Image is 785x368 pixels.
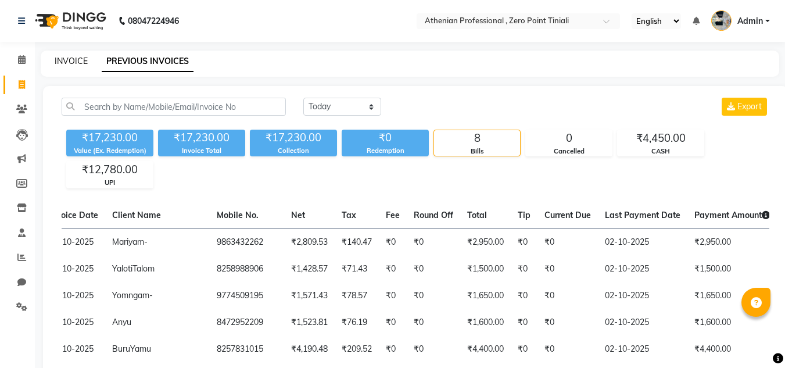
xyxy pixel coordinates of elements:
td: ₹0 [379,336,407,363]
span: Yamu [130,344,151,354]
td: ₹0 [379,283,407,309]
td: ₹1,600.00 [460,309,511,336]
div: ₹17,230.00 [66,130,153,146]
td: 9774509195 [210,283,284,309]
td: ₹0 [511,309,537,336]
div: UPI [67,178,153,188]
div: ₹4,450.00 [618,130,704,147]
td: ₹4,400.00 [460,336,511,363]
img: Admin [711,10,732,31]
td: ₹0 [537,283,598,309]
td: 9863432262 [210,228,284,256]
td: 8258988906 [210,256,284,283]
td: ₹0 [407,228,460,256]
td: ₹0 [407,309,460,336]
td: ₹209.52 [335,336,379,363]
div: CASH [618,147,704,156]
td: ₹0 [511,336,537,363]
td: ₹1,600.00 [687,309,777,336]
td: 02-10-2025 [598,283,687,309]
td: ₹0 [537,256,598,283]
span: Invoice Date [49,210,98,220]
span: 02-10-2025 [49,237,94,247]
td: ₹0 [379,256,407,283]
div: ₹12,780.00 [67,162,153,178]
span: Buru [112,344,130,354]
div: Bills [434,147,520,156]
span: Yomngam [112,290,149,301]
span: Talom [132,263,155,274]
div: Redemption [342,146,429,156]
div: ₹0 [342,130,429,146]
div: 8 [434,130,520,147]
td: 02-10-2025 [598,309,687,336]
span: 02-10-2025 [49,290,94,301]
td: ₹140.47 [335,228,379,256]
div: Cancelled [526,147,612,156]
span: 02-10-2025 [49,263,94,274]
td: ₹1,650.00 [460,283,511,309]
td: ₹1,428.57 [284,256,335,283]
span: Last Payment Date [605,210,680,220]
td: ₹4,400.00 [687,336,777,363]
span: Fee [386,210,400,220]
td: 8257831015 [210,336,284,363]
td: ₹78.57 [335,283,379,309]
span: Client Name [112,210,161,220]
td: ₹1,650.00 [687,283,777,309]
td: 02-10-2025 [598,256,687,283]
span: Net [291,210,305,220]
td: 8472952209 [210,309,284,336]
span: 02-10-2025 [49,344,94,354]
td: ₹0 [379,309,407,336]
div: Invoice Total [158,146,245,156]
span: Tax [342,210,356,220]
a: INVOICE [55,56,88,66]
td: ₹0 [511,228,537,256]
span: Round Off [414,210,453,220]
span: Admin [737,15,763,27]
td: ₹71.43 [335,256,379,283]
td: ₹76.19 [335,309,379,336]
button: Export [722,98,767,116]
div: Collection [250,146,337,156]
td: ₹0 [511,283,537,309]
span: Anyu [112,317,131,327]
a: PREVIOUS INVOICES [102,51,193,72]
b: 08047224946 [128,5,179,37]
span: - [149,290,153,301]
td: ₹0 [407,283,460,309]
td: ₹1,571.43 [284,283,335,309]
span: Mariyam [112,237,144,247]
span: 02-10-2025 [49,317,94,327]
td: ₹1,500.00 [460,256,511,283]
div: Value (Ex. Redemption) [66,146,153,156]
div: 0 [526,130,612,147]
span: Payment Amount [694,210,770,220]
td: ₹1,500.00 [687,256,777,283]
td: ₹0 [537,309,598,336]
td: ₹0 [537,336,598,363]
span: Export [737,101,762,112]
input: Search by Name/Mobile/Email/Invoice No [62,98,286,116]
td: ₹0 [407,336,460,363]
span: Current Due [544,210,591,220]
td: ₹2,809.53 [284,228,335,256]
img: logo [30,5,109,37]
td: ₹0 [511,256,537,283]
span: Yaloti [112,263,132,274]
td: ₹0 [379,228,407,256]
td: ₹0 [407,256,460,283]
td: 02-10-2025 [598,336,687,363]
td: ₹2,950.00 [687,228,777,256]
td: ₹0 [537,228,598,256]
span: Total [467,210,487,220]
td: 02-10-2025 [598,228,687,256]
td: ₹1,523.81 [284,309,335,336]
span: Mobile No. [217,210,259,220]
td: ₹4,190.48 [284,336,335,363]
td: ₹2,950.00 [460,228,511,256]
span: - [144,237,148,247]
span: Tip [518,210,530,220]
div: ₹17,230.00 [158,130,245,146]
